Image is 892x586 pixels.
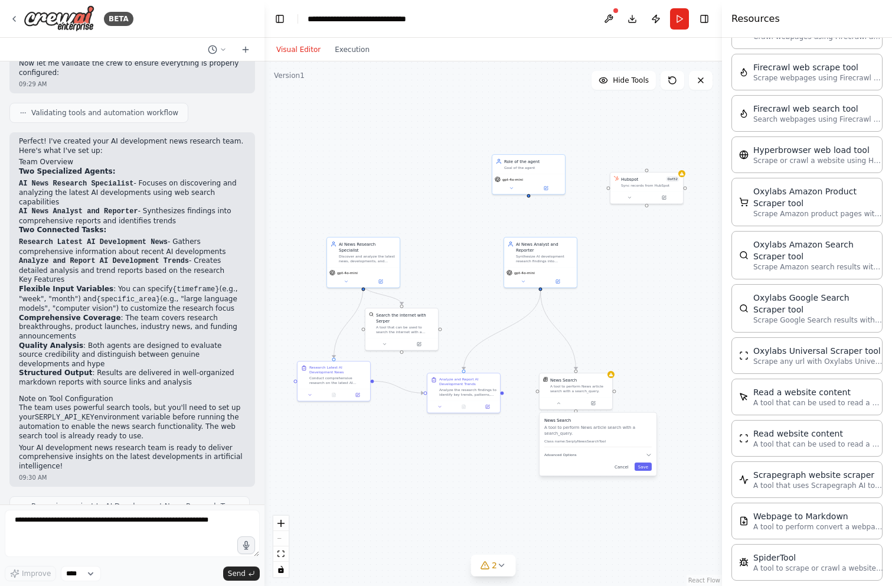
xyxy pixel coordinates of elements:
div: Oxylabs Universal Scraper tool [753,345,883,357]
p: Scrape webpages using Firecrawl and return the contents [753,73,883,83]
code: {timeframe} [172,285,219,294]
g: Edge from b4951917-6755-4d79-ba83-af9a4392da9b to ed350c03-a3bb-4a2f-937d-2a5b35021e70 [374,378,423,396]
button: Improve [5,566,56,581]
h2: Key Features [19,275,246,285]
span: gpt-4o-mini [337,271,358,275]
p: A tool that can be used to read a website content. [753,398,883,408]
div: 09:29 AM [19,80,246,89]
img: ScrapegraphScrapeTool [739,475,749,484]
div: Scrapegraph website scraper [753,469,883,481]
div: A tool that can be used to search the internet with a search_query. Supports different search typ... [376,325,434,334]
div: Analyze and Report AI Development Trends [439,377,496,386]
button: Open in side panel [529,185,563,192]
li: - Focuses on discovering and analyzing the latest AI developments using web search capabilities [19,179,246,207]
div: Analyze the research findings to identify key trends, patterns, and implications in AI developmen... [439,388,496,397]
div: Webpage to Markdown [753,510,883,522]
img: OxylabsUniversalScraperTool [739,351,749,360]
span: Improve [22,569,51,578]
p: Now let me validate the crew to ensure everything is properly configured: [19,59,246,77]
g: Edge from 980c6d74-144d-4809-9208-a3be9a25fa6e to 340552d3-6f40-4f97-9a47-29d6524dea1e [360,285,404,305]
span: gpt-4o-mini [502,177,523,182]
div: AI News Research SpecialistDiscover and analyze the latest news, developments, and breakthroughs ... [326,237,400,288]
code: Analyze and Report AI Development Trends [19,257,189,265]
strong: Flexible Input Variables [19,285,113,293]
button: Open in side panel [541,278,574,285]
li: - Synthesizes findings into comprehensive reports and identifies trends [19,207,246,226]
div: AI News Research Specialist [339,241,396,253]
div: Goal of the agent [504,165,561,170]
button: No output available [451,403,476,411]
button: Open in side panel [348,392,368,399]
span: Hide Tools [613,76,649,85]
img: FirecrawlSearchTool [739,109,749,118]
p: Your AI development news research team is ready to deliver comprehensive insights on the latest d... [19,444,246,471]
img: ScrapeWebsiteTool [739,434,749,443]
li: : The team covers research breakthroughs, product launches, industry news, and funding announcements [19,314,246,341]
img: ScrapeElementFromWebsiteTool [739,392,749,402]
span: 2 [492,559,497,571]
div: BETA [104,12,133,26]
div: Read website content [753,428,883,439]
code: AI News Analyst and Reporter [19,207,138,216]
span: Advanced Options [544,452,577,457]
div: Synthesize AI development research findings into comprehensive, well-structured reports that high... [516,254,573,263]
img: SerperDevTool [369,312,374,317]
p: Scrape any url with Oxylabs Universal Scraper [753,357,883,366]
p: Class name: SerplyNewsSearchTool [544,439,652,444]
img: SpiderTool [739,558,749,567]
div: Version 1 [274,71,305,80]
div: Role of the agentGoal of the agentgpt-4o-mini [492,154,566,195]
p: Scrape or crawl a website using Hyperbrowser and return the contents in properly formatted markdo... [753,156,883,165]
p: Search webpages using Firecrawl and return the results [753,115,883,124]
img: Logo [24,5,94,32]
div: Discover and analyze the latest news, developments, and breakthroughs in AI development, identify... [339,254,396,263]
img: OxylabsGoogleSearchScraperTool [739,304,749,313]
div: Sync records from HubSpot [621,183,679,188]
img: FirecrawlScrapeWebsiteTool [739,67,749,77]
li: : You can specify (e.g., "week", "month") and (e.g., "large language models", "computer vision") ... [19,285,246,314]
h2: Team Overview [19,158,246,167]
span: gpt-4o-mini [514,271,535,275]
code: SERPLY_API_KEY [35,414,94,422]
strong: Structured Output [19,369,92,377]
li: : Both agents are designed to evaluate source credibility and distinguish between genuine develop... [19,341,246,369]
div: Oxylabs Google Search Scraper tool [753,292,883,315]
div: SerperDevToolSearch the internet with SerperA tool that can be used to search the internet with a... [365,308,439,351]
strong: Two Connected Tasks: [19,226,106,234]
div: Role of the agent [504,158,561,164]
div: AI News Analyst and ReporterSynthesize AI development research findings into comprehensive, well-... [504,237,577,288]
button: Open in side panel [576,400,609,407]
a: React Flow attribution [688,577,720,584]
div: Oxylabs Amazon Search Scraper tool [753,239,883,262]
div: Analyze and Report AI Development TrendsAnalyze the research findings to identify key trends, pat... [427,373,501,414]
div: Hyperbrowser web load tool [753,144,883,156]
strong: Comprehensive Coverage [19,314,121,322]
span: Number of enabled actions [666,176,679,182]
img: SerplyWebpageToMarkdownTool [739,516,749,526]
div: Firecrawl web search tool [753,103,883,115]
p: Scrape Amazon search results with Oxylabs Amazon Search Scraper [753,262,883,272]
p: A tool to perform News article search with a search_query. [544,425,652,437]
div: SerplyNewsSearchToolNews SearchA tool to perform News article search with a search_query.News Sea... [539,373,613,410]
span: Renaming project to AI Development News Research Team [31,502,240,511]
p: A tool that uses Scrapegraph AI to intelligently scrape website content. [753,481,883,490]
span: Validating tools and automation workflow [31,108,178,118]
p: A tool that can be used to read a website content. [753,439,883,449]
g: Edge from 980c6d74-144d-4809-9208-a3be9a25fa6e to b4951917-6755-4d79-ba83-af9a4392da9b [331,285,366,358]
code: {specific_area} [96,295,160,304]
button: fit view [273,546,289,562]
img: HyperbrowserLoadTool [739,150,749,159]
button: Start a new chat [236,43,255,57]
g: Edge from 985b7979-ee4e-4ce4-9dd0-c6349d9447e9 to ed350c03-a3bb-4a2f-937d-2a5b35021e70 [460,291,543,370]
p: A tool to perform convert a webpage to markdown to make it easier for LLMs to understand [753,522,883,532]
div: 09:30 AM [19,473,246,482]
button: Hide left sidebar [272,11,288,27]
button: Open in side panel [647,194,681,201]
button: Click to speak your automation idea [237,536,255,554]
li: : Results are delivered in well-organized markdown reports with source links and analysis [19,369,246,387]
button: Open in side panel [402,341,436,348]
div: Hubspot [621,176,638,182]
span: Send [228,569,246,578]
button: Open in side panel [364,278,397,285]
button: No output available [321,392,346,399]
